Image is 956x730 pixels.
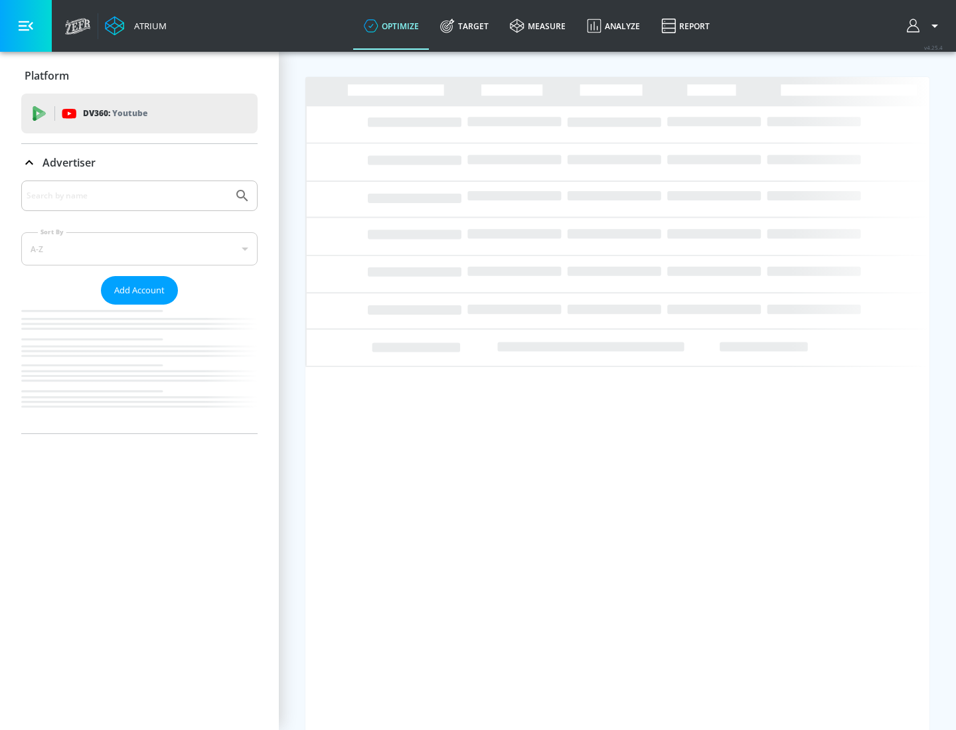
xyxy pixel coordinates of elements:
[21,57,258,94] div: Platform
[38,228,66,236] label: Sort By
[112,106,147,120] p: Youtube
[101,276,178,305] button: Add Account
[27,187,228,204] input: Search by name
[105,16,167,36] a: Atrium
[25,68,69,83] p: Platform
[21,144,258,181] div: Advertiser
[430,2,499,50] a: Target
[42,155,96,170] p: Advertiser
[83,106,147,121] p: DV360:
[129,20,167,32] div: Atrium
[499,2,576,50] a: measure
[353,2,430,50] a: optimize
[651,2,720,50] a: Report
[21,232,258,265] div: A-Z
[21,94,258,133] div: DV360: Youtube
[924,44,943,51] span: v 4.25.4
[114,283,165,298] span: Add Account
[576,2,651,50] a: Analyze
[21,181,258,433] div: Advertiser
[21,305,258,433] nav: list of Advertiser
